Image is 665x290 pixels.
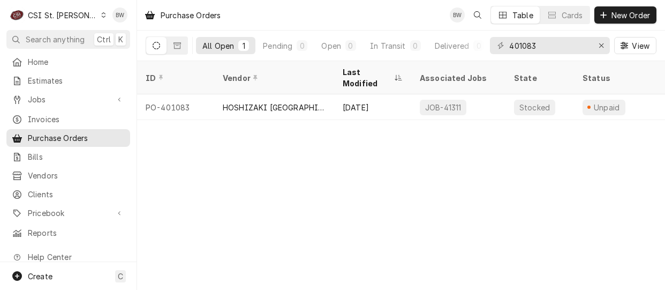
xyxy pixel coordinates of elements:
[28,75,125,86] span: Estimates
[240,40,247,51] div: 1
[10,8,25,23] div: C
[223,72,323,84] div: Vendor
[28,114,125,125] span: Invoices
[26,34,85,45] span: Search anything
[450,8,465,23] div: BW
[10,8,25,23] div: CSI St. Louis's Avatar
[435,40,469,51] div: Delivered
[6,30,130,49] button: Search anythingCtrlK
[6,91,130,108] a: Go to Jobs
[28,272,52,281] span: Create
[28,207,109,219] span: Pricebook
[347,40,354,51] div: 0
[223,102,326,113] div: HOSHIZAKI [GEOGRAPHIC_DATA]
[6,248,130,266] a: Go to Help Center
[424,102,462,113] div: JOB-41311
[6,129,130,147] a: Purchase Orders
[118,34,123,45] span: K
[583,72,649,84] div: Status
[630,40,652,51] span: View
[263,40,292,51] div: Pending
[370,40,406,51] div: In Transit
[28,251,124,263] span: Help Center
[6,72,130,90] a: Estimates
[28,132,125,144] span: Purchase Orders
[146,72,203,84] div: ID
[321,40,341,51] div: Open
[518,102,551,113] div: Stocked
[509,37,590,54] input: Keyword search
[420,72,497,84] div: Associated Jobs
[6,204,130,222] a: Go to Pricebook
[137,94,214,120] div: PO-401083
[6,53,130,71] a: Home
[334,94,411,120] div: [DATE]
[6,185,130,203] a: Clients
[562,10,583,21] div: Cards
[118,271,123,282] span: C
[6,110,130,128] a: Invoices
[592,102,621,113] div: Unpaid
[594,6,656,24] button: New Order
[512,10,533,21] div: Table
[469,6,486,24] button: Open search
[28,227,125,239] span: Reports
[450,8,465,23] div: Brad Wicks's Avatar
[609,10,652,21] span: New Order
[299,40,305,51] div: 0
[97,34,111,45] span: Ctrl
[6,148,130,166] a: Bills
[28,151,125,162] span: Bills
[6,167,130,184] a: Vendors
[475,40,482,51] div: 0
[514,72,565,84] div: State
[28,189,125,200] span: Clients
[28,10,97,21] div: CSI St. [PERSON_NAME]
[6,224,130,242] a: Reports
[28,56,125,68] span: Home
[412,40,419,51] div: 0
[614,37,656,54] button: View
[28,170,125,181] span: Vendors
[112,8,127,23] div: BW
[112,8,127,23] div: Brad Wicks's Avatar
[28,94,109,105] span: Jobs
[343,66,392,89] div: Last Modified
[202,40,234,51] div: All Open
[593,37,610,54] button: Erase input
